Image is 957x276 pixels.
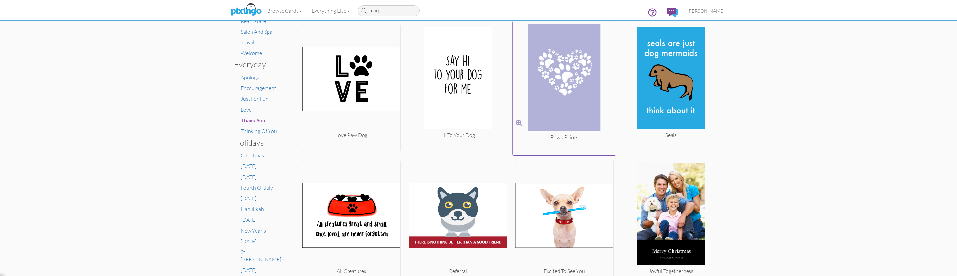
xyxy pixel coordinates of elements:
[241,152,264,159] a: Christmas
[622,131,720,139] div: Seals
[302,131,400,139] div: Love Paw Dog
[241,195,257,201] a: [DATE]
[302,267,400,275] div: All Creatures
[515,267,613,275] div: Excited To See You
[241,227,266,234] a: New Year's
[241,128,277,134] a: Thinking Of You
[241,184,273,191] a: Fourth Of July
[241,106,251,113] a: Love
[302,163,400,267] img: 20181025-203905-fa0635e5-500.jpg
[234,138,282,147] h3: Holidays
[241,163,257,169] a: [DATE]
[622,267,720,275] div: Joyful Togetherness
[241,117,265,124] a: Thank You
[683,3,729,19] a: [PERSON_NAME]
[302,27,400,131] img: 20181025-204054-0bd0178d-500.jpg
[241,74,259,81] a: Apology
[241,28,272,35] a: Salon And Spa
[688,8,724,14] span: [PERSON_NAME]
[667,8,678,17] img: comments.svg
[241,174,257,180] a: [DATE]
[241,249,285,263] a: St. [PERSON_NAME]'s
[241,39,254,45] a: Travel
[409,27,507,131] img: 20210422-213505-7440bf6b3492-500.jpg
[241,206,264,212] a: Hanukkah
[241,216,257,223] a: [DATE]
[241,50,262,56] a: Welcome
[409,163,507,267] img: 20200529-201806-275e6a9b4cfc-500.jpg
[241,238,257,245] a: [DATE]
[622,27,720,131] img: 20181005-060227-1553c643-500.png
[262,3,307,19] a: Browse Cards
[234,60,282,69] h3: Everyday
[241,95,268,102] a: Just For Fun
[409,267,507,275] div: Referral
[409,131,507,139] div: Hi To Your Dog
[622,163,720,267] img: 20211118-202453-db3a73ea396f-500.jpg
[307,3,354,19] a: Everything Else
[515,163,613,267] img: 20200626-202929-62a686108f43-500.jpg
[513,24,616,133] img: 20181005-022146-e839cba5-500.png
[241,85,276,91] a: Encouragement
[358,5,420,16] input: Search cards
[241,267,257,273] a: [DATE]
[229,2,263,18] img: pixingo logo
[513,133,616,141] div: Paws Prints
